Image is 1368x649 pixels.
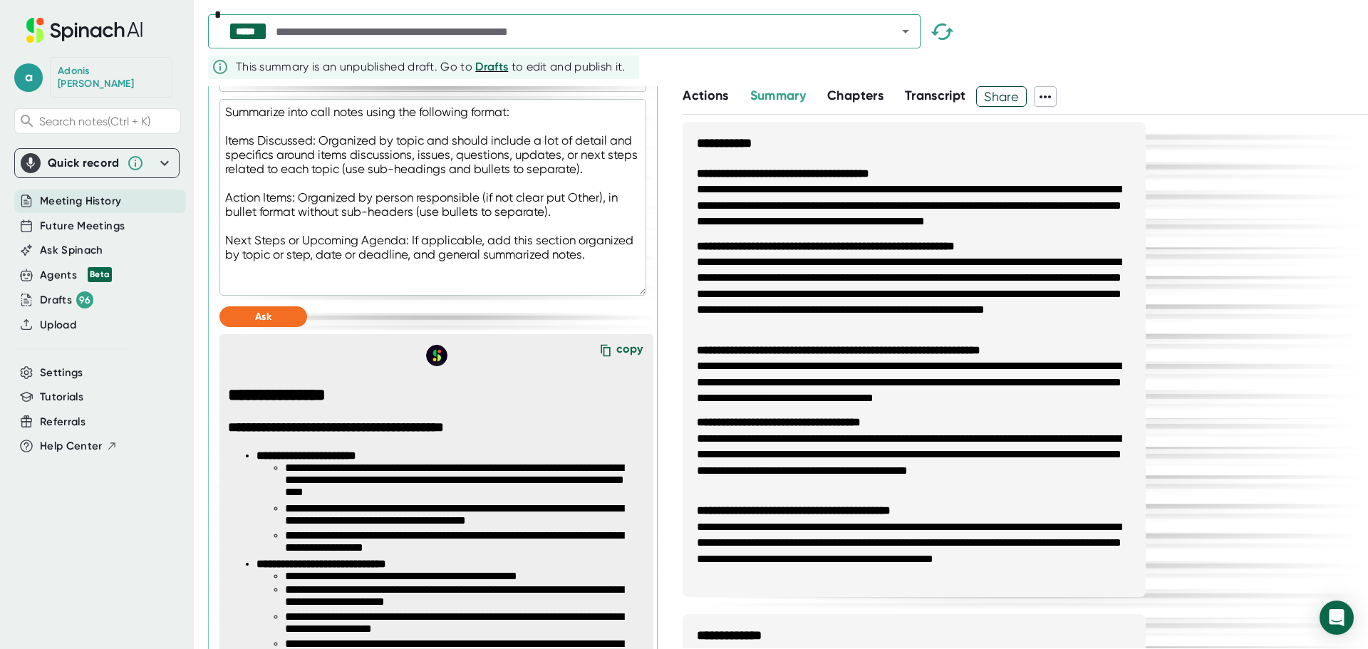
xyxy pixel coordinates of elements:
div: Quick record [48,156,120,170]
span: Summary [750,88,806,103]
button: Open [896,21,916,41]
div: Open Intercom Messenger [1320,601,1354,635]
span: Transcript [905,88,966,103]
div: This summary is an unpublished draft. Go to to edit and publish it. [236,58,626,76]
div: Quick record [21,149,173,177]
div: copy [616,342,643,361]
span: Drafts [475,60,508,73]
button: Settings [40,365,83,381]
button: Tutorials [40,389,83,405]
span: Ask [255,311,271,323]
button: Ask [219,306,307,327]
button: Drafts 96 [40,291,93,308]
button: Drafts [475,58,508,76]
span: Chapters [827,88,883,103]
button: Ask Spinach [40,242,103,259]
button: Future Meetings [40,218,125,234]
span: Actions [683,88,728,103]
button: Help Center [40,438,118,455]
button: Share [976,86,1027,107]
button: Transcript [905,86,966,105]
span: Search notes (Ctrl + K) [39,115,150,128]
button: Actions [683,86,728,105]
span: a [14,63,43,92]
button: Agents Beta [40,267,112,284]
div: Adonis Thompson [58,65,165,90]
span: Help Center [40,438,103,455]
button: Chapters [827,86,883,105]
div: Beta [88,267,112,282]
span: Share [977,84,1026,109]
button: Referrals [40,414,85,430]
button: Summary [750,86,806,105]
div: Agents [40,267,112,284]
textarea: Summarize into call notes using the following format: Items Discussed: Organized by topic and sho... [219,99,646,296]
button: Upload [40,317,76,333]
div: 96 [76,291,93,308]
div: Drafts [40,291,93,308]
button: Meeting History [40,193,121,209]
